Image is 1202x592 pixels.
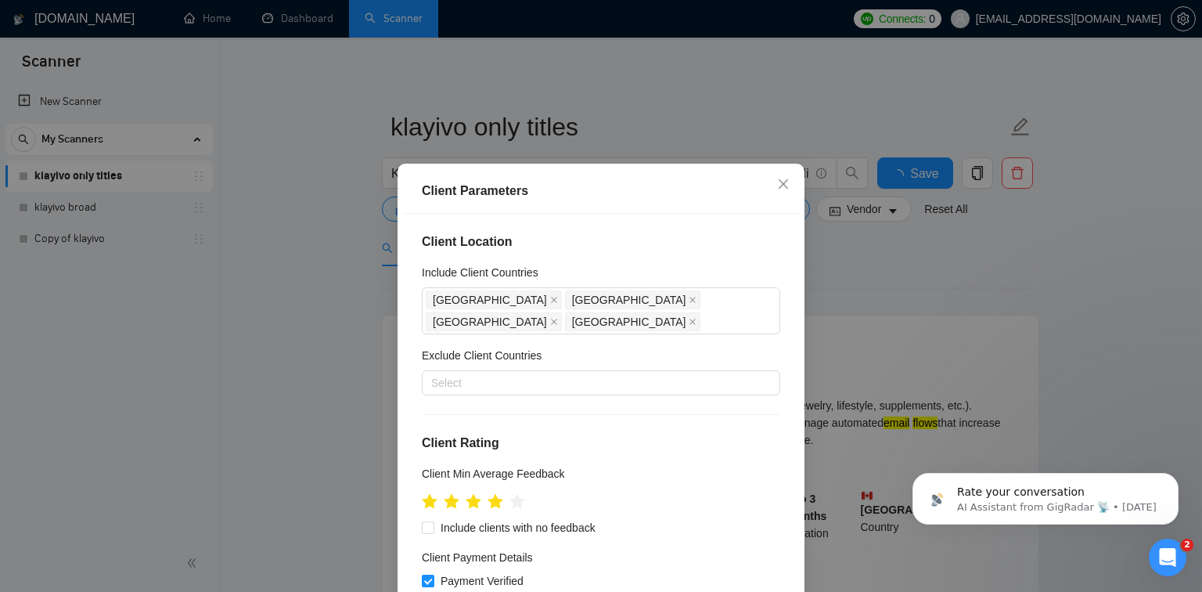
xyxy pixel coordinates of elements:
[422,233,780,251] h4: Client Location
[762,164,804,206] button: Close
[572,313,686,330] span: [GEOGRAPHIC_DATA]
[422,347,542,364] h5: Exclude Client Countries
[572,291,686,309] span: [GEOGRAPHIC_DATA]
[444,494,459,510] span: star
[689,318,696,326] span: close
[434,519,602,536] span: Include clients with no feedback
[1181,539,1193,551] span: 2
[565,291,701,309] span: United Kingdom
[433,291,547,309] span: [GEOGRAPHIC_DATA]
[466,494,481,510] span: star
[422,465,565,482] h5: Client Min Average Feedback
[550,296,558,304] span: close
[488,494,503,510] span: star
[422,434,780,453] h4: Client Rating
[422,264,538,281] h5: Include Client Countries
[1149,539,1186,576] iframe: Intercom live chat
[426,312,562,331] span: Australia
[422,182,780,200] div: Client Parameters
[426,291,562,309] span: United States
[777,178,790,190] span: close
[434,572,530,590] span: Payment Verified
[422,549,533,566] h4: Client Payment Details
[550,318,558,326] span: close
[509,494,525,510] span: star
[689,296,696,304] span: close
[433,313,547,330] span: [GEOGRAPHIC_DATA]
[422,494,437,510] span: star
[889,440,1202,550] iframe: Intercom notifications message
[565,312,701,331] span: Canada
